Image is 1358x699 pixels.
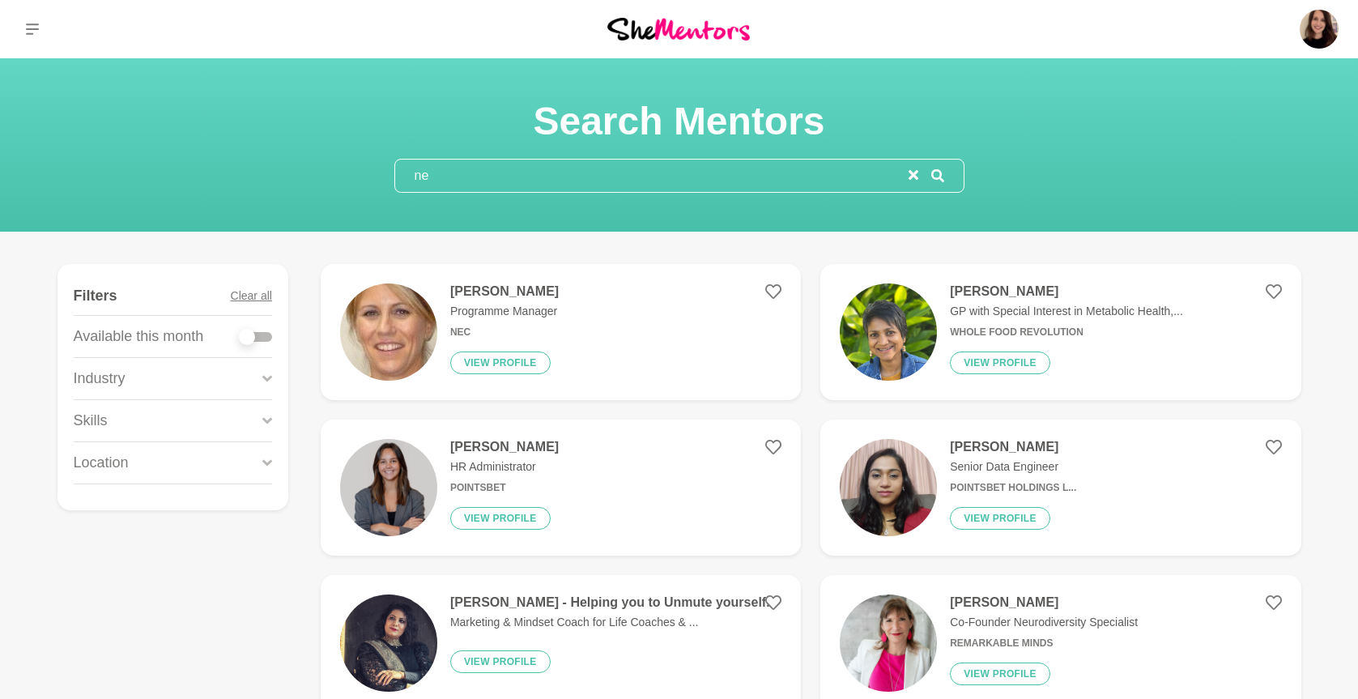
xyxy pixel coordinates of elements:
[74,287,117,305] h4: Filters
[950,352,1050,374] button: View profile
[950,663,1050,685] button: View profile
[450,303,559,320] p: Programme Manager
[607,18,750,40] img: She Mentors Logo
[74,368,126,390] p: Industry
[820,420,1301,556] a: [PERSON_NAME]Senior Data EngineerPointsBet Holdings L...View profile
[450,352,551,374] button: View profile
[950,595,1138,611] h4: [PERSON_NAME]
[820,264,1301,400] a: [PERSON_NAME]GP with Special Interest in Metabolic Health,...Whole Food RevolutionView profile
[950,614,1138,631] p: Co-Founder Neurodiversity Specialist
[950,507,1050,530] button: View profile
[450,595,770,611] h4: [PERSON_NAME] - Helping you to Unmute yourself.
[950,439,1076,455] h4: [PERSON_NAME]
[950,482,1076,494] h6: PointsBet Holdings L...
[950,283,1183,300] h4: [PERSON_NAME]
[395,160,909,192] input: Search mentors
[950,326,1183,339] h6: Whole Food Revolution
[340,595,437,692] img: 85d83f95863834567841586b86d851c0fb7389fa-1735x1811.jpg
[840,439,937,536] img: 3547bb80137121348de9b9a6be408da253ac1cf2-3001x2686.jpg
[74,326,204,347] p: Available this month
[450,650,551,673] button: View profile
[450,614,770,631] p: Marketing & Mindset Coach for Life Coaches & ...
[450,458,559,475] p: HR Administrator
[450,283,559,300] h4: [PERSON_NAME]
[321,264,801,400] a: [PERSON_NAME]Programme ManagerNECView profile
[450,507,551,530] button: View profile
[231,277,272,315] button: Clear all
[950,303,1183,320] p: GP with Special Interest in Metabolic Health,...
[340,283,437,381] img: 20563db9f6a3d1aea4bee558a2014f74dba15480-120x120.jpg
[950,637,1138,650] h6: Remarkable Minds
[950,458,1076,475] p: Senior Data Engineer
[450,326,559,339] h6: NEC
[74,410,108,432] p: Skills
[394,97,964,146] h1: Search Mentors
[450,439,559,455] h4: [PERSON_NAME]
[321,420,801,556] a: [PERSON_NAME]HR AdministratorPointsBetView profile
[74,452,129,474] p: Location
[340,439,437,536] img: 75fec5f78822a3e417004d0cddb1e440de3afc29-524x548.png
[840,283,937,381] img: 0ad18d659c94bb673d7d5daa9fb32e1af625f77d-3024x4032.jpg
[840,595,937,692] img: 9960a17d1dcf4d282832fdc625ff8e684ff06726-1080x1920.jpg
[450,482,559,494] h6: PointsBet
[1300,10,1339,49] img: Ali Adey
